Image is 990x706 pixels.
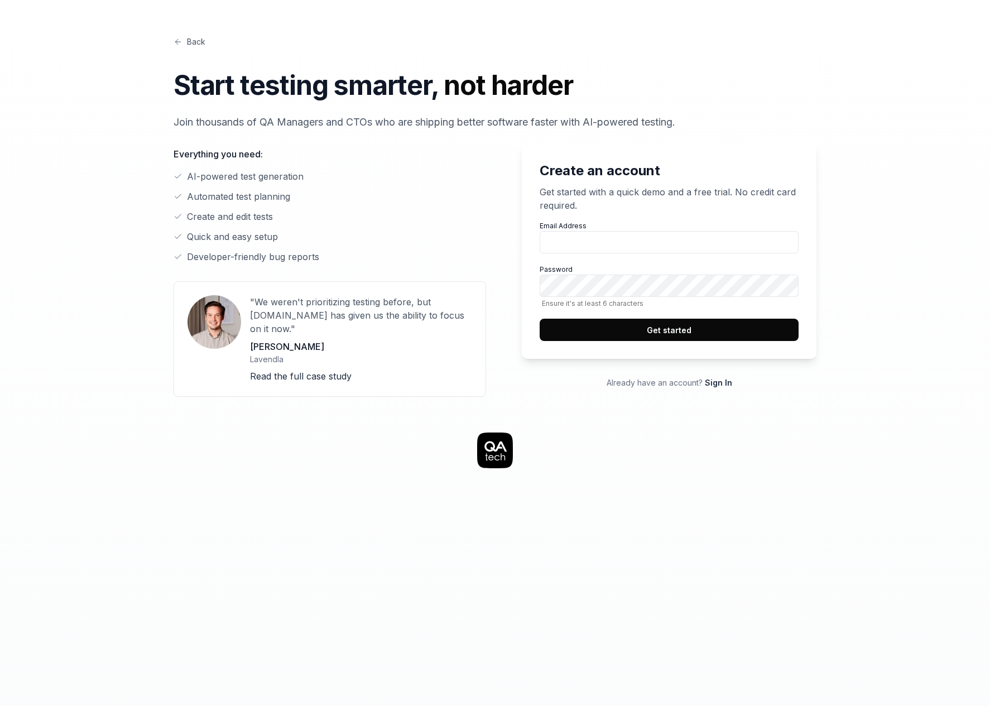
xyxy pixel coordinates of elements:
[522,377,816,388] p: Already have an account?
[174,114,816,129] p: Join thousands of QA Managers and CTOs who are shipping better software faster with AI-powered te...
[250,295,472,335] p: "We weren't prioritizing testing before, but [DOMAIN_NAME] has given us the ability to focus on i...
[174,170,486,183] li: AI-powered test generation
[174,210,486,223] li: Create and edit tests
[250,371,352,382] a: Read the full case study
[540,299,799,308] span: Ensure it's at least 6 characters
[540,221,799,253] label: Email Address
[250,340,472,353] p: [PERSON_NAME]
[174,190,486,203] li: Automated test planning
[188,295,241,349] img: User avatar
[540,231,799,253] input: Email Address
[174,230,486,243] li: Quick and easy setup
[444,69,573,102] span: not harder
[540,319,799,341] button: Get started
[705,378,732,387] a: Sign In
[174,250,486,263] li: Developer-friendly bug reports
[174,147,486,161] p: Everything you need:
[250,353,472,365] p: Lavendla
[174,65,816,105] h1: Start testing smarter,
[540,275,799,297] input: PasswordEnsure it's at least 6 characters
[540,265,799,308] label: Password
[540,185,799,212] p: Get started with a quick demo and a free trial. No credit card required.
[540,161,799,181] h2: Create an account
[174,36,205,47] a: Back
